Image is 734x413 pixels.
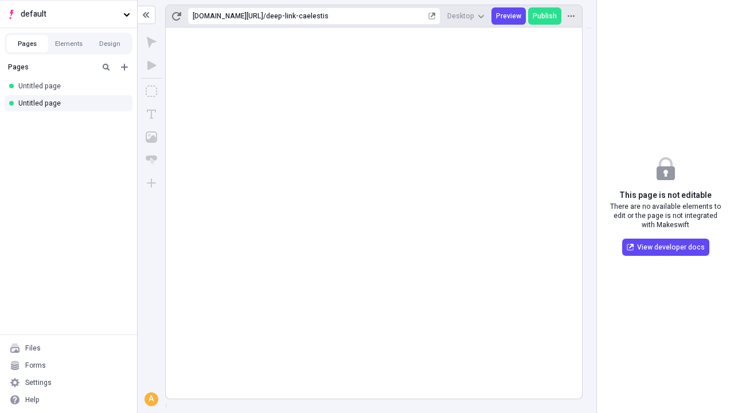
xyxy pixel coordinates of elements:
[533,11,557,21] span: Publish
[266,11,426,21] div: deep-link-caelestis
[118,60,131,74] button: Add new
[141,127,162,147] button: Image
[141,150,162,170] button: Button
[141,81,162,102] button: Box
[7,35,48,52] button: Pages
[25,361,46,370] div: Forms
[18,99,123,108] div: Untitled page
[443,7,489,25] button: Desktop
[496,11,521,21] span: Preview
[141,104,162,124] button: Text
[25,344,41,353] div: Files
[21,8,119,21] span: default
[48,35,89,52] button: Elements
[447,11,474,21] span: Desktop
[18,81,123,91] div: Untitled page
[491,7,526,25] button: Preview
[25,378,52,387] div: Settings
[8,63,95,72] div: Pages
[263,11,266,21] div: /
[622,239,709,256] a: View developer docs
[528,7,561,25] button: Publish
[89,35,131,52] button: Design
[619,189,712,202] span: This page is not editable
[146,393,157,405] div: A
[606,202,725,229] span: There are no available elements to edit or the page is not integrated with Makeswift
[193,11,263,21] div: [URL][DOMAIN_NAME]
[25,395,40,404] div: Help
